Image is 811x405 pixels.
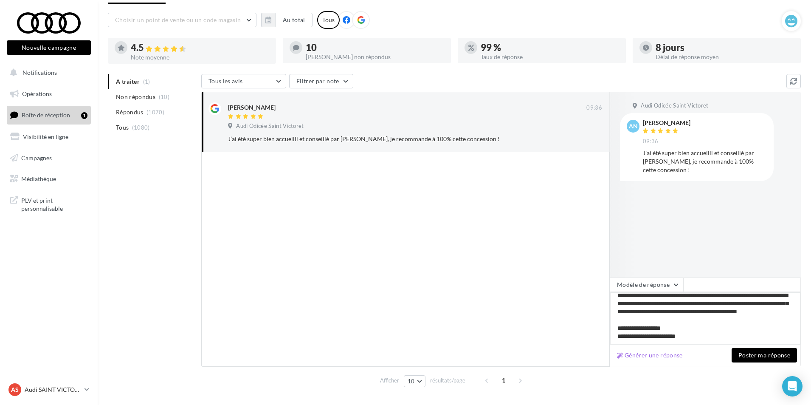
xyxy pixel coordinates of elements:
button: Au total [261,13,313,27]
a: Campagnes [5,149,93,167]
div: 1 [81,112,87,119]
button: Générer une réponse [614,350,686,360]
span: Non répondus [116,93,155,101]
span: 1 [497,374,510,387]
span: résultats/page [430,377,465,385]
span: (1070) [146,109,164,116]
span: (1080) [132,124,150,131]
div: 99 % [481,43,619,52]
span: Opérations [22,90,52,97]
a: PLV et print personnalisable [5,191,93,216]
button: Nouvelle campagne [7,40,91,55]
span: 09:36 [586,104,602,112]
span: Tous les avis [208,77,243,85]
div: Open Intercom Messenger [782,376,803,397]
span: PLV et print personnalisable [21,195,87,213]
div: [PERSON_NAME] non répondus [306,54,444,60]
div: 4.5 [131,43,269,53]
div: 8 jours [656,43,794,52]
button: Modèle de réponse [610,278,684,292]
div: [PERSON_NAME] [643,120,690,126]
a: Opérations [5,85,93,103]
span: 10 [408,378,415,385]
span: Tous [116,123,129,132]
a: Médiathèque [5,170,93,188]
button: Poster ma réponse [732,348,797,363]
span: AS [11,385,19,394]
div: 10 [306,43,444,52]
div: J’ai été super bien accueilli et conseillé par [PERSON_NAME], je recommande à 100% cette concessi... [228,135,547,143]
span: (10) [159,93,169,100]
span: Choisir un point de vente ou un code magasin [115,16,241,23]
div: [PERSON_NAME] [228,103,276,112]
a: Boîte de réception1 [5,106,93,124]
div: Note moyenne [131,54,269,60]
span: Campagnes [21,154,52,161]
div: Tous [317,11,340,29]
span: Audi Odicée Saint Victoret [236,122,304,130]
p: Audi SAINT VICTORET [25,385,81,394]
button: Tous les avis [201,74,286,88]
button: 10 [404,375,425,387]
button: Au total [276,13,313,27]
div: J’ai été super bien accueilli et conseillé par [PERSON_NAME], je recommande à 100% cette concessi... [643,149,767,174]
span: Répondus [116,108,144,116]
button: Notifications [5,64,89,82]
button: Filtrer par note [289,74,353,88]
span: Notifications [23,69,57,76]
span: 09:36 [643,138,659,145]
span: Audi Odicée Saint Victoret [641,102,708,110]
a: Visibilité en ligne [5,128,93,146]
div: Taux de réponse [481,54,619,60]
div: Délai de réponse moyen [656,54,794,60]
span: Boîte de réception [22,111,70,119]
a: AS Audi SAINT VICTORET [7,382,91,398]
span: AN [629,122,638,130]
span: Afficher [380,377,399,385]
button: Choisir un point de vente ou un code magasin [108,13,256,27]
span: Visibilité en ligne [23,133,68,140]
span: Médiathèque [21,175,56,182]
